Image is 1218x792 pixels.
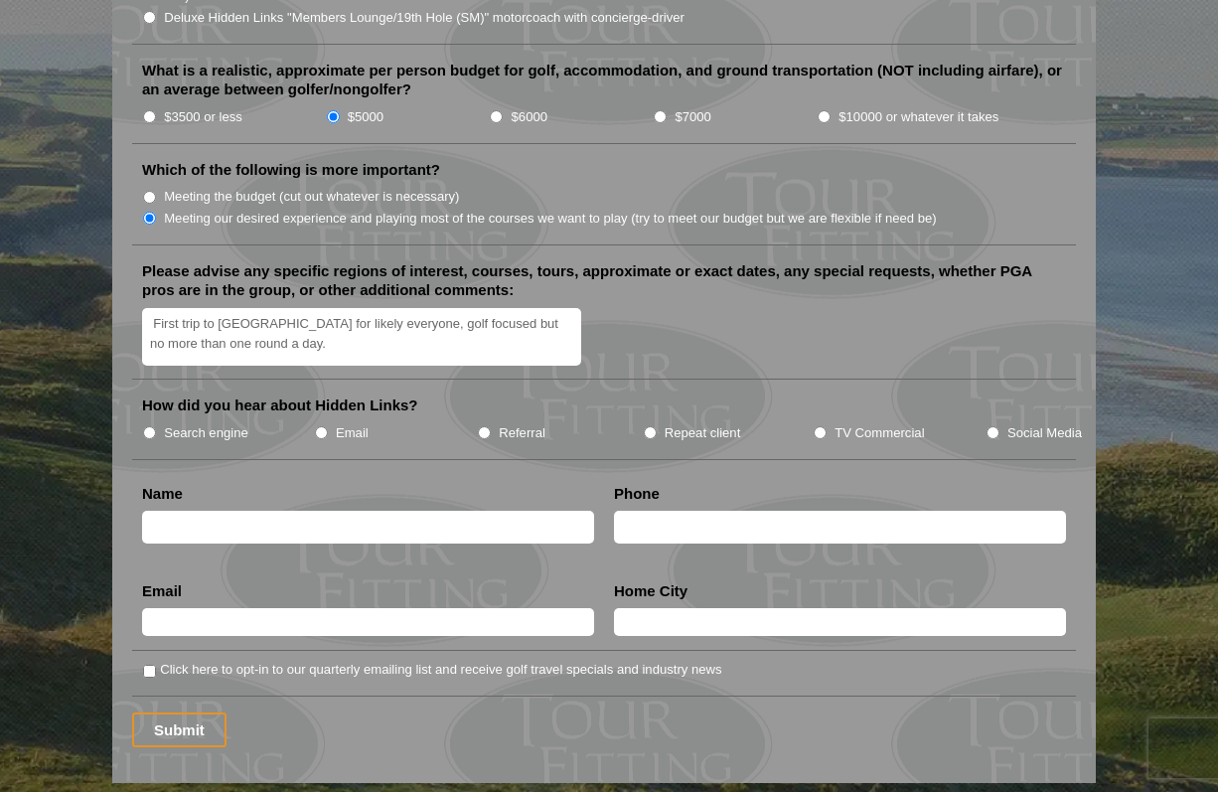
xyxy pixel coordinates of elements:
label: What is a realistic, approximate per person budget for golf, accommodation, and ground transporta... [142,61,1066,99]
label: Please advise any specific regions of interest, courses, tours, approximate or exact dates, any s... [142,261,1066,300]
label: $5000 [348,107,383,127]
label: TV Commercial [835,423,924,443]
input: Submit [132,713,227,747]
label: Home City [614,581,687,601]
label: Meeting the budget (cut out whatever is necessary) [164,187,459,207]
label: Email [336,423,369,443]
label: Meeting our desired experience and playing most of the courses we want to play (try to meet our b... [164,209,937,229]
label: Name [142,484,183,504]
label: Repeat client [665,423,741,443]
label: Email [142,581,182,601]
label: Search engine [164,423,248,443]
label: Referral [499,423,545,443]
label: Social Media [1007,423,1082,443]
label: $6000 [512,107,547,127]
label: Phone [614,484,660,504]
label: $3500 or less [164,107,242,127]
label: $10000 or whatever it takes [838,107,998,127]
label: Deluxe Hidden Links "Members Lounge/19th Hole (SM)" motorcoach with concierge-driver [164,8,685,28]
label: Which of the following is more important? [142,160,440,180]
label: Click here to opt-in to our quarterly emailing list and receive golf travel specials and industry... [160,660,721,680]
label: How did you hear about Hidden Links? [142,396,418,415]
label: $7000 [675,107,710,127]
